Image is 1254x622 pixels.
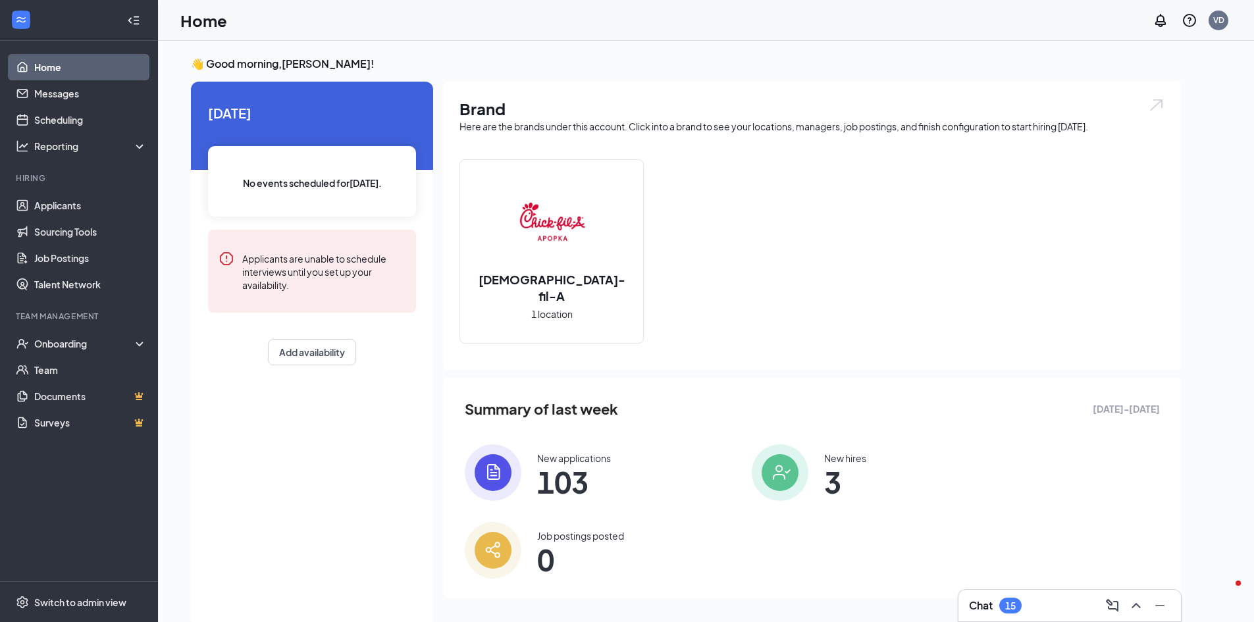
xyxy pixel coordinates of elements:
[1213,14,1224,26] div: VD
[1149,595,1170,616] button: Minimize
[16,140,29,153] svg: Analysis
[127,14,140,27] svg: Collapse
[34,140,147,153] div: Reporting
[34,409,147,436] a: SurveysCrown
[34,245,147,271] a: Job Postings
[34,357,147,383] a: Team
[34,383,147,409] a: DocumentsCrown
[1128,598,1144,613] svg: ChevronUp
[16,311,144,322] div: Team Management
[34,192,147,219] a: Applicants
[34,80,147,107] a: Messages
[16,337,29,350] svg: UserCheck
[243,176,382,190] span: No events scheduled for [DATE] .
[219,251,234,267] svg: Error
[180,9,227,32] h1: Home
[1152,598,1168,613] svg: Minimize
[824,452,866,465] div: New hires
[191,57,1181,71] h3: 👋 Good morning, [PERSON_NAME] !
[465,444,521,501] img: icon
[34,107,147,133] a: Scheduling
[208,103,416,123] span: [DATE]
[537,452,611,465] div: New applications
[1148,97,1165,113] img: open.6027fd2a22e1237b5b06.svg
[242,251,405,292] div: Applicants are unable to schedule interviews until you set up your availability.
[14,13,28,26] svg: WorkstreamLogo
[459,97,1165,120] h1: Brand
[460,271,643,304] h2: [DEMOGRAPHIC_DATA]-fil-A
[1005,600,1016,611] div: 15
[34,219,147,245] a: Sourcing Tools
[537,470,611,494] span: 103
[459,120,1165,133] div: Here are the brands under this account. Click into a brand to see your locations, managers, job p...
[531,307,573,321] span: 1 location
[34,596,126,609] div: Switch to admin view
[752,444,808,501] img: icon
[34,337,136,350] div: Onboarding
[268,339,356,365] button: Add availability
[1209,577,1241,609] iframe: Intercom live chat
[1093,402,1160,416] span: [DATE] - [DATE]
[537,548,624,571] span: 0
[537,529,624,542] div: Job postings posted
[824,470,866,494] span: 3
[1102,595,1123,616] button: ComposeMessage
[1153,13,1168,28] svg: Notifications
[509,182,594,266] img: Chick-fil-A
[465,398,618,421] span: Summary of last week
[1105,598,1120,613] svg: ComposeMessage
[1126,595,1147,616] button: ChevronUp
[16,172,144,184] div: Hiring
[1182,13,1197,28] svg: QuestionInfo
[465,522,521,579] img: icon
[16,596,29,609] svg: Settings
[34,271,147,298] a: Talent Network
[969,598,993,613] h3: Chat
[34,54,147,80] a: Home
